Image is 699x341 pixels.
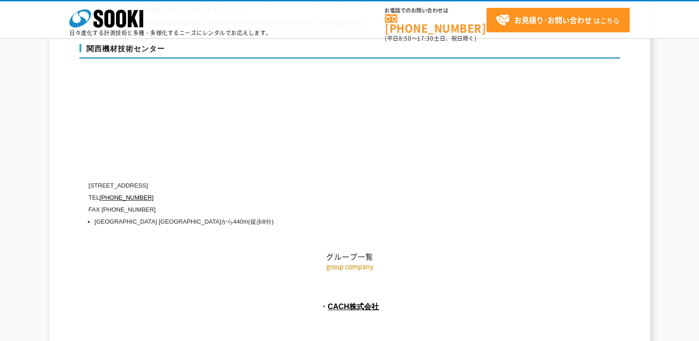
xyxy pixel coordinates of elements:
[486,8,630,32] a: お見積り･お問い合わせはこちら
[385,14,486,33] a: [PHONE_NUMBER]
[399,34,412,43] span: 8:50
[385,34,476,43] span: (平日 ～ 土日、祝日除く)
[95,216,532,228] li: [GEOGRAPHIC_DATA] [GEOGRAPHIC_DATA]から440m(徒歩8分)
[385,8,486,13] span: お電話でのお問い合わせは
[89,192,532,204] p: TEL
[99,194,153,201] a: [PHONE_NUMBER]
[79,262,620,271] p: group company
[79,44,620,59] h3: 関西機材技術センター
[79,299,620,314] p: ・
[89,204,532,216] p: FAX [PHONE_NUMBER]
[79,159,620,262] h2: グループ一覧
[496,13,620,27] span: はこちら
[514,14,592,25] strong: お見積り･お問い合わせ
[417,34,434,43] span: 17:30
[89,180,532,192] p: [STREET_ADDRESS]
[69,30,272,36] p: 日々進化する計測技術と多種・多様化するニーズにレンタルでお応えします。
[328,302,379,311] a: CACH株式会社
